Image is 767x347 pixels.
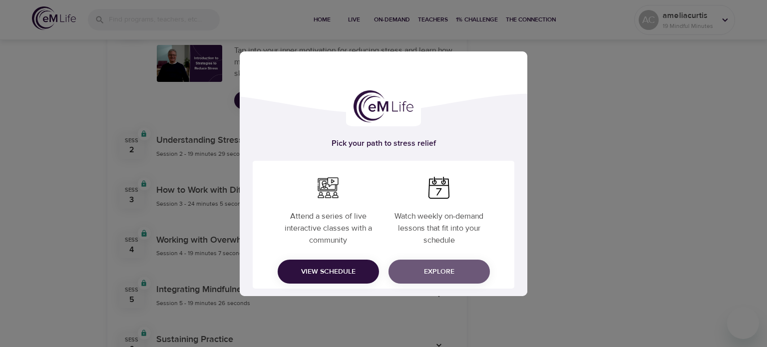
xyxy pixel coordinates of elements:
[253,138,514,149] h5: Pick your path to stress relief
[428,177,450,199] img: week.png
[286,266,371,278] span: View Schedule
[385,202,492,250] p: Watch weekly on-demand lessons that fit into your schedule
[396,266,482,278] span: Explore
[275,202,382,250] p: Attend a series of live interactive classes with a community
[278,260,379,284] button: View Schedule
[388,260,490,284] button: Explore
[317,177,339,199] img: webimar.png
[354,90,413,122] img: logo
